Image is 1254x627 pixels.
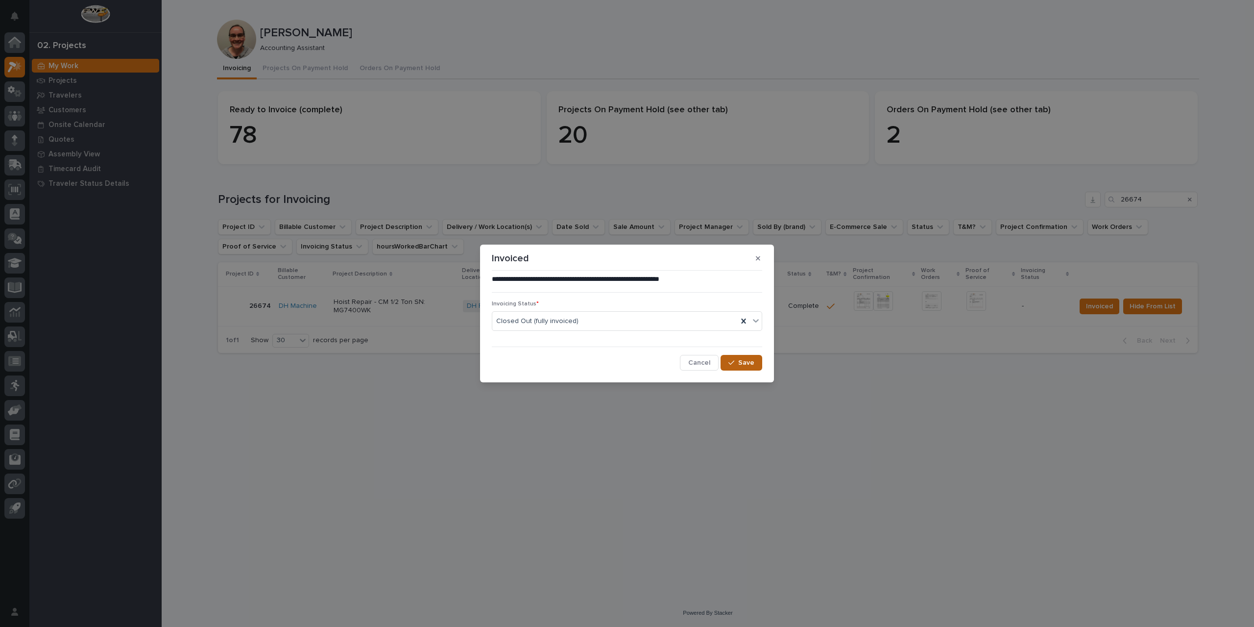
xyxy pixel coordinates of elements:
p: Invoiced [492,252,529,264]
span: Cancel [688,358,710,367]
button: Cancel [680,355,719,371]
span: Closed Out (fully invoiced) [496,316,579,326]
span: Save [738,358,754,367]
button: Save [721,355,762,371]
span: Invoicing Status [492,301,539,307]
